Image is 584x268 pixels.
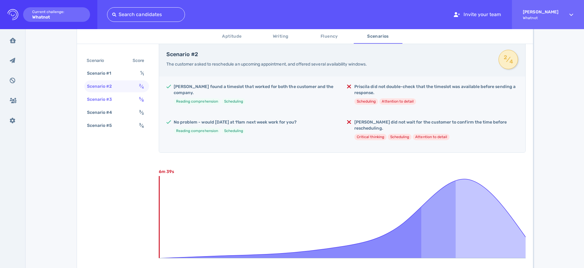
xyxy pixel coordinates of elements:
[222,128,246,134] li: Scheduling
[379,98,416,105] li: Attention to detail
[523,16,558,20] span: Whatnot
[159,169,174,174] text: 6m 39s
[86,95,120,104] div: Scenario #3
[166,51,491,58] h4: Scenario #2
[142,73,144,76] sub: 1
[354,98,378,105] li: Scheduling
[86,69,119,78] div: Scenario #1
[388,134,412,140] li: Scheduling
[139,110,144,115] span: ⁄
[523,9,558,15] strong: [PERSON_NAME]
[211,33,253,40] span: Aptitude
[142,112,144,116] sub: 3
[509,61,513,62] sub: 4
[86,108,120,117] div: Scenario #4
[222,98,246,105] li: Scheduling
[174,128,221,134] li: Reading comprehension
[174,98,221,105] li: Reading comprehension
[354,134,387,140] li: Critical thinking
[260,33,301,40] span: Writing
[85,56,111,65] div: Scenario
[309,33,350,40] span: Fluency
[139,97,144,102] span: ⁄
[503,57,508,58] sup: 2
[142,125,144,129] sub: 4
[142,99,144,103] sub: 8
[139,96,141,100] sup: 5
[357,33,399,40] span: Scenarios
[503,54,513,65] span: ⁄
[413,134,450,140] li: Attention to detail
[166,62,367,67] span: The customer asked to reschedule an upcoming appointment, and offered several availability windows.
[139,109,141,113] sup: 3
[174,119,297,125] h5: No problem - would [DATE] at 11am next week work for you?
[354,119,518,131] h5: [PERSON_NAME] did not wait for the customer to confirm the time before rescheduling.
[139,122,141,126] sup: 3
[131,56,148,65] div: Score
[139,123,144,128] span: ⁄
[174,84,337,96] h5: [PERSON_NAME] found a timeslot that worked for both the customer and the company.
[142,86,144,90] sub: 4
[139,83,141,87] sup: 2
[140,70,142,74] sup: 1
[139,84,144,89] span: ⁄
[86,121,120,130] div: Scenario #5
[140,71,144,76] span: ⁄
[354,84,518,96] h5: Priscila did not double-check that the timeslot was available before sending a response.
[86,82,120,91] div: Scenario #2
